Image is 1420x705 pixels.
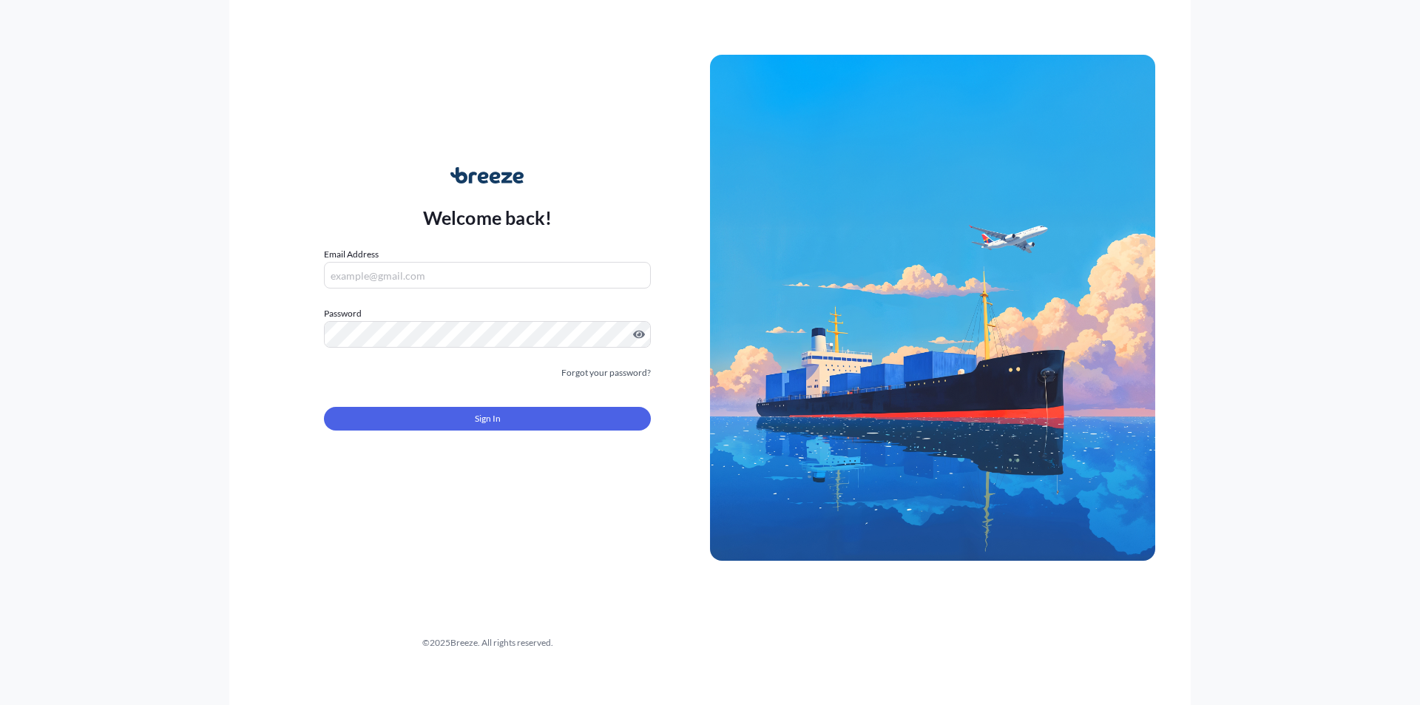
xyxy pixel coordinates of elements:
div: © 2025 Breeze. All rights reserved. [265,635,710,650]
button: Show password [633,328,645,340]
span: Sign In [475,411,501,426]
label: Email Address [324,247,379,262]
a: Forgot your password? [561,365,651,380]
button: Sign In [324,407,651,431]
input: example@gmail.com [324,262,651,289]
p: Welcome back! [423,206,552,229]
label: Password [324,306,651,321]
img: Ship illustration [710,55,1155,561]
